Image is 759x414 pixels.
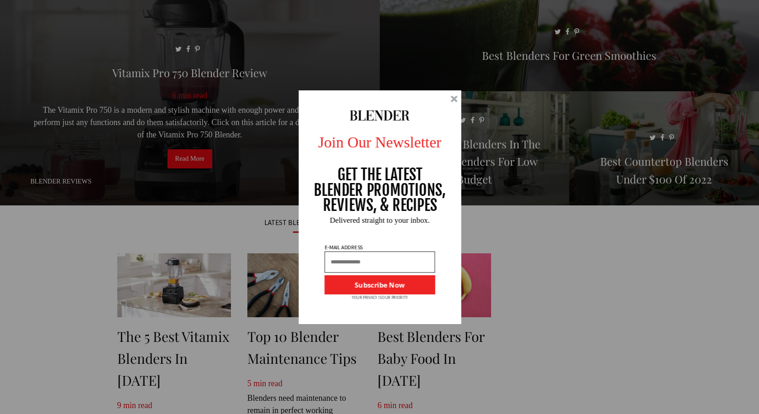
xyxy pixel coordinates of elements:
p: Join Our Newsletter [290,131,469,153]
p: E-MAIL ADDRESS [324,244,364,250]
button: Subscribe Now [324,275,434,294]
p: Delivered straight to your inbox. [290,216,469,224]
p: YOUR PRIVACY IS OUR PRIORITY [351,294,408,300]
p: GET THE LATEST BLENDER PROMOTIONS, REVIEWS, & RECIPES [313,167,446,213]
